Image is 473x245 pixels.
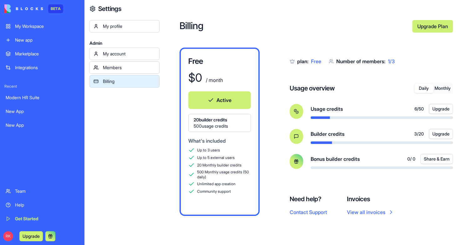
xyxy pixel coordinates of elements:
[2,20,83,33] a: My Workspace
[48,4,63,13] div: BETA
[415,106,424,112] span: 6 / 50
[15,37,79,43] div: New app
[2,212,83,225] a: Get Started
[197,155,235,160] span: Up to 5 external users
[15,202,79,208] div: Help
[15,51,79,57] div: Marketplace
[89,48,160,60] a: My account
[188,91,251,109] button: Active
[407,156,415,162] span: 0 / 0
[103,64,155,71] div: Members
[2,48,83,60] a: Marketplace
[297,58,308,64] span: plan:
[103,23,155,29] div: My profile
[429,129,453,139] button: Upgrade
[180,48,260,216] a: Free$0 / monthActive20builder credits500usage creditsWhat's includedUp to 3 usersUp to 5 external...
[15,216,79,222] div: Get Started
[205,76,223,84] div: / month
[89,61,160,74] a: Members
[4,4,43,13] img: logo
[4,4,63,13] a: BETA
[194,123,246,129] span: 500 usage credits
[197,170,251,180] span: 500 Monthly usage credits (50 daily)
[290,195,327,203] h4: Need help?
[103,51,155,57] div: My account
[2,61,83,74] a: Integrations
[180,20,407,33] h2: Billing
[6,122,79,128] div: New App
[197,163,242,168] span: 20 Monthly builder credits
[2,119,83,131] a: New App
[6,108,79,115] div: New App
[188,71,202,84] div: $ 0
[19,231,43,241] button: Upgrade
[103,78,155,84] div: Billing
[2,84,83,89] span: Recent
[347,208,394,216] a: View all invoices
[311,105,343,113] span: Usage credits
[194,117,246,123] span: 20 builder credits
[19,233,43,239] a: Upgrade
[15,23,79,29] div: My Workspace
[388,58,395,64] span: 1 / 3
[197,148,220,153] span: Up to 3 users
[2,91,83,104] a: Modern HR Suite
[311,155,360,163] span: Bonus builder credits
[311,130,344,138] span: Builder credits
[197,189,231,194] span: Community support
[412,20,453,33] a: Upgrade Plan
[290,84,335,93] h4: Usage overview
[290,208,327,216] button: Contact Support
[15,188,79,194] div: Team
[15,64,79,71] div: Integrations
[347,195,394,203] h4: Invoices
[2,185,83,197] a: Team
[197,181,236,186] span: Unlimited app creation
[3,231,13,241] span: RK
[336,58,385,64] span: Number of members:
[311,58,321,64] span: Free
[415,84,433,93] button: Daily
[414,131,424,137] span: 3 / 20
[429,104,453,114] button: Upgrade
[89,20,160,33] a: My profile
[433,84,452,93] button: Monthly
[188,56,251,66] h3: Free
[89,75,160,88] a: Billing
[89,40,160,46] span: Admin
[98,4,121,13] h4: Settings
[2,105,83,118] a: New App
[6,94,79,101] div: Modern HR Suite
[188,137,251,145] div: What's included
[2,199,83,211] a: Help
[2,34,83,46] a: New app
[420,154,453,164] button: Share & Earn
